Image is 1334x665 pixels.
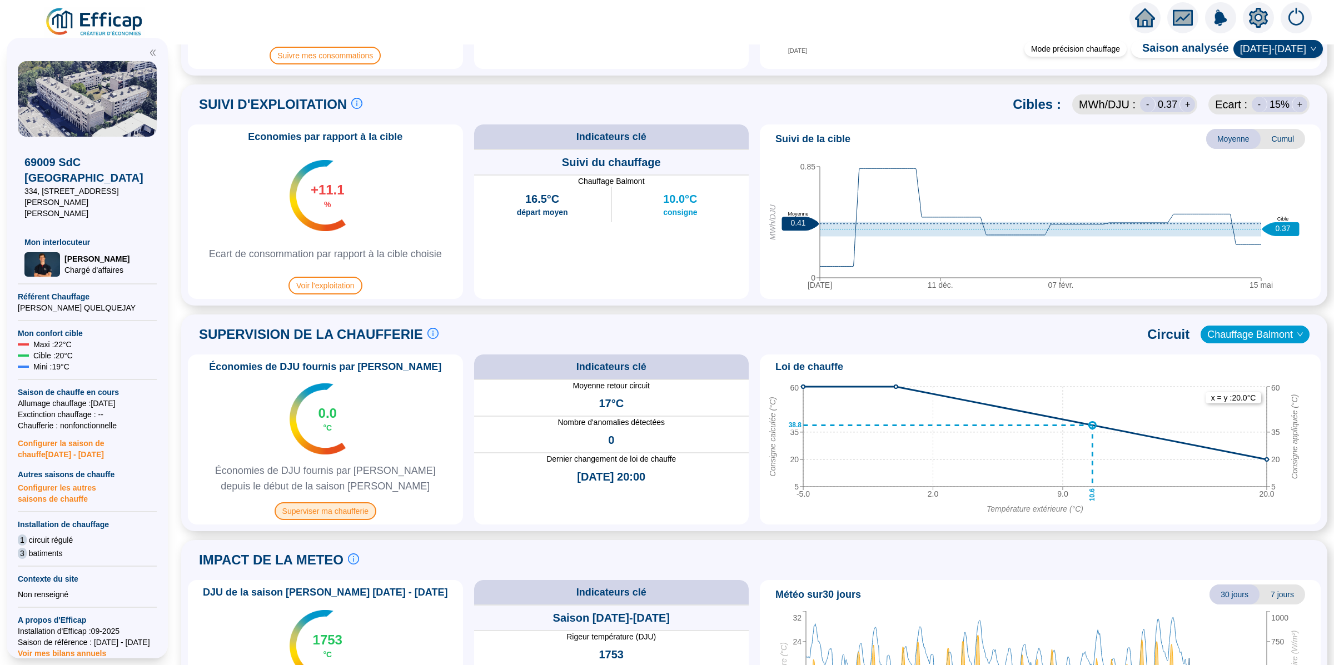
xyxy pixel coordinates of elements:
span: DJU de la saison [PERSON_NAME] [DATE] - [DATE] [196,584,454,600]
tspan: 07 févr. [1048,281,1074,289]
tspan: Consigne appliquée (°C) [1290,394,1299,479]
span: batiments [29,548,63,559]
span: Météo sur 30 jours [775,587,861,602]
span: MWh /DJU : [1079,97,1136,112]
span: Moyenne [1206,129,1261,149]
span: Exctinction chauffage : -- [18,409,157,420]
span: Saison de chauffe en cours [18,387,157,398]
tspan: 11 déc. [928,281,953,289]
tspan: 5 [1271,482,1276,491]
span: consigne [663,207,697,218]
span: [DATE] 20:00 [577,469,645,484]
span: Voir l'exploitation [288,277,362,294]
span: Suivi de la cible [775,131,850,147]
span: Rigeur température (DJU) [474,631,749,642]
span: Mon confort cible [18,328,157,339]
span: info-circle [351,98,362,109]
tspan: 35 [1271,428,1280,437]
span: 69009 SdC [GEOGRAPHIC_DATA] [24,154,150,186]
tspan: 35 [790,428,799,437]
span: Contexte du site [18,573,157,584]
div: - [1140,97,1156,112]
tspan: -5.0 [797,489,810,498]
span: Economies par rapport à la cible [241,129,409,144]
text: 0.41 [790,219,805,228]
span: Ecart : [1215,97,1247,112]
span: [PERSON_NAME] QUELQUEJAY [18,302,157,313]
tspan: Température extérieure (°C) [987,504,1083,513]
tspan: 2.0 [928,489,939,498]
span: info-circle [348,553,359,564]
span: circuit régulé [29,534,73,546]
span: 0.37 [1158,97,1177,112]
span: Autres saisons de chauffe [18,469,157,480]
text: 0.37 [1275,224,1290,233]
span: Dernier changement de loi de chauffe [474,453,749,464]
span: Installation de chauffage [18,519,157,530]
span: Circuit [1147,326,1189,343]
tspan: 24 [793,637,802,646]
span: Allumage chauffage : [DATE] [18,398,157,409]
span: SUIVI D'EXPLOITATION [199,96,347,113]
span: Suivre mes consommations [270,47,381,64]
span: Installation d'Efficap : 09-2025 [18,626,157,637]
span: 7 jours [1260,584,1305,604]
img: efficap energie logo [44,7,145,38]
span: 0.0 [318,404,337,422]
span: 1753 [599,647,624,662]
span: Voir mes bilans annuels [18,642,106,658]
span: Superviser ma chaufferie [275,502,376,520]
span: 334, [STREET_ADDRESS][PERSON_NAME][PERSON_NAME] [24,186,150,219]
tspan: 20 [790,455,799,464]
span: Cible : 20 °C [33,350,73,361]
tspan: 5 [794,482,799,491]
tspan: 0 [811,273,815,282]
span: 2024-2025 [1240,41,1316,57]
span: % [324,199,331,210]
span: Nombre d'anomalies détectées [474,417,749,428]
span: Chargé d'affaires [64,264,130,276]
span: Saison [DATE]-[DATE] [553,610,670,626]
span: home [1135,8,1155,28]
span: Cibles : [1013,96,1061,113]
tspan: 0.85 [800,162,815,171]
span: SUPERVISION DE LA CHAUFFERIE [199,326,423,343]
span: +11.1 [311,181,345,199]
span: Ecart de consommation par rapport à la cible choisie [198,246,453,262]
tspan: 20.0 [1259,489,1274,498]
span: Chauffage Balmont [1207,326,1303,343]
div: + [1292,97,1307,112]
span: Référent Chauffage [18,291,157,302]
text: 10.6 [1088,488,1096,502]
span: info-circle [427,328,439,339]
span: 3 [18,548,27,559]
tspan: 750 [1271,637,1285,646]
span: Indicateurs clé [576,359,646,374]
span: 17°C [599,396,624,411]
span: 15 % [1270,97,1290,112]
span: Cumul [1261,129,1305,149]
span: Moyenne retour circuit [474,380,749,391]
text: 38.8 [789,422,802,429]
tspan: 1000 [1271,613,1288,622]
span: Suivi du chauffage [562,154,661,170]
span: Loi de chauffe [775,359,843,374]
text: x = y : 20.0 °C [1211,393,1256,402]
span: down [1297,331,1303,338]
img: indicateur températures [290,160,346,231]
span: Configurer la saison de chauffe [DATE] - [DATE] [18,431,157,460]
span: setting [1248,8,1268,28]
span: Mini : 19 °C [33,361,69,372]
span: IMPACT DE LA METEO [199,551,344,569]
span: Saison de référence : [DATE] - [DATE] [18,637,157,648]
div: - [1252,97,1267,112]
span: [PERSON_NAME] [64,253,130,264]
span: °C [323,422,332,433]
tspan: 9.0 [1057,489,1068,498]
tspan: Consigne calculée (°C) [768,397,777,477]
span: 16.5°C [525,191,559,207]
span: Saison analysée [1131,40,1229,58]
span: Indicateurs clé [576,584,646,600]
text: Cible [1277,217,1289,222]
span: Économies de DJU fournis par [PERSON_NAME] depuis le début de la saison [PERSON_NAME] [192,463,459,494]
